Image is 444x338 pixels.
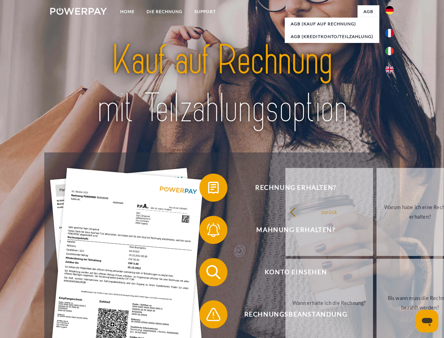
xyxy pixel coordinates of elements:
[358,5,379,18] a: agb
[416,310,438,332] iframe: Schaltfläche zum Öffnen des Messaging-Fensters
[188,5,222,18] a: SUPPORT
[285,18,379,30] a: AGB (Kauf auf Rechnung)
[385,65,394,74] img: en
[205,306,222,323] img: qb_warning.svg
[199,258,382,286] button: Konto einsehen
[141,5,188,18] a: DIE RECHNUNG
[385,6,394,14] img: de
[114,5,141,18] a: Home
[290,298,369,307] div: Wann erhalte ich die Rechnung?
[67,34,377,135] img: title-powerpay_de.svg
[205,221,222,239] img: qb_bell.svg
[290,207,369,217] div: zurück
[199,300,382,328] button: Rechnungsbeanstandung
[385,47,394,55] img: it
[199,216,382,244] button: Mahnung erhalten?
[385,29,394,37] img: fr
[199,174,382,202] button: Rechnung erhalten?
[205,263,222,281] img: qb_search.svg
[285,30,379,43] a: AGB (Kreditkonto/Teilzahlung)
[50,8,107,15] img: logo-powerpay-white.svg
[205,179,222,196] img: qb_bill.svg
